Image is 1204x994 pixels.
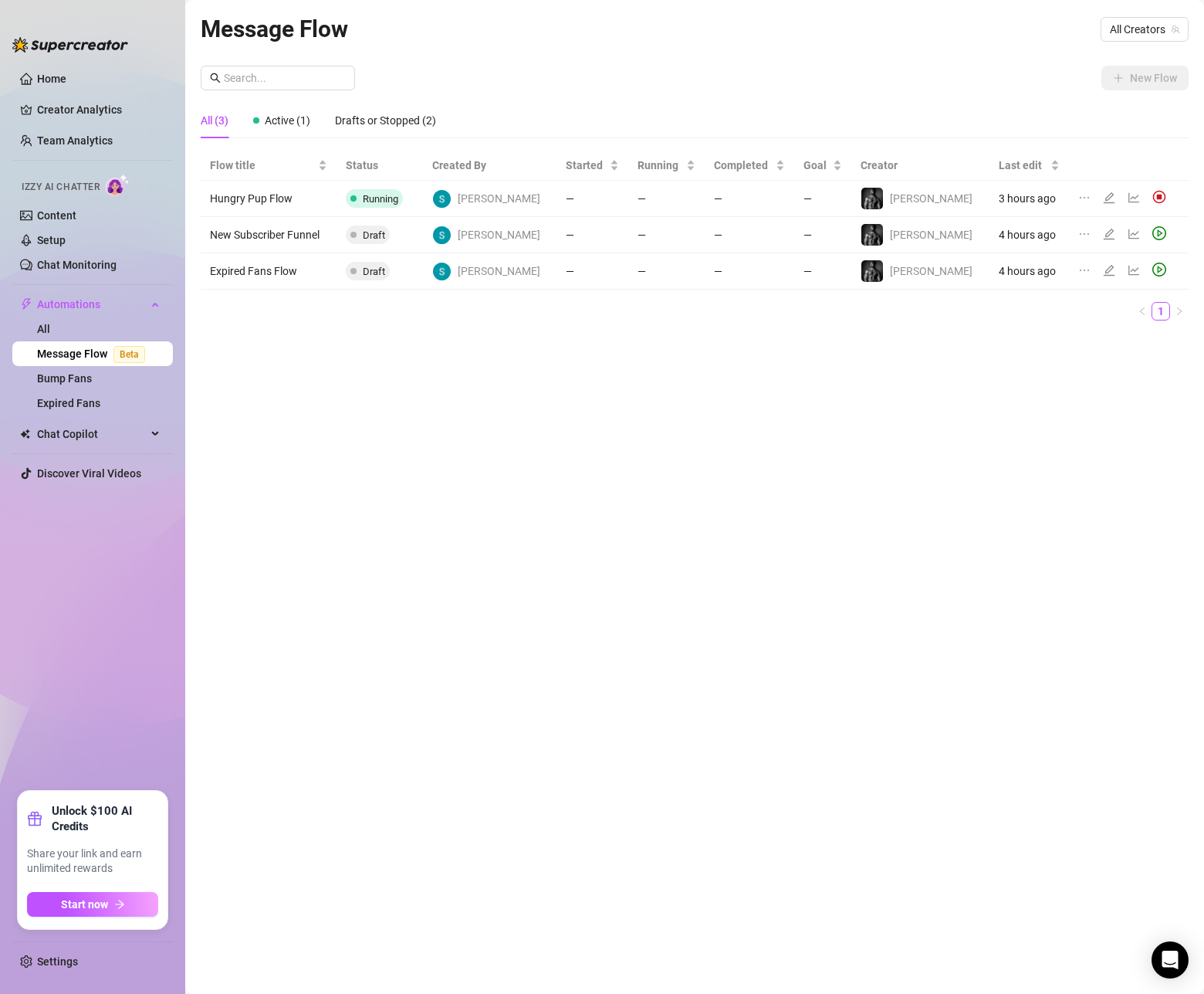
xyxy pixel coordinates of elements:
th: Completed [705,151,794,181]
td: — [628,217,704,253]
td: Hungry Pup Flow [201,181,337,217]
img: Sean [861,260,883,282]
a: Discover Viral Videos [37,467,141,480]
span: [PERSON_NAME] [890,265,972,277]
span: [PERSON_NAME] [458,263,540,280]
img: AI Chatter [106,174,130,196]
span: ellipsis [1078,264,1091,276]
span: Goal [803,157,830,174]
strong: Unlock $100 AI Credits [52,803,158,834]
td: — [794,217,851,253]
span: All Creators [1110,18,1179,41]
span: [PERSON_NAME] [458,226,540,243]
span: Beta [113,346,145,363]
a: Home [37,73,66,85]
td: 3 hours ago [989,181,1070,217]
a: 1 [1152,303,1169,320]
li: Next Page [1170,302,1189,321]
img: Sean [861,188,883,209]
a: All [37,323,50,335]
div: All (3) [201,112,228,129]
td: — [556,217,628,253]
span: Automations [37,292,147,317]
th: Flow title [201,151,337,181]
button: right [1170,302,1189,321]
a: Content [37,209,76,222]
span: Draft [363,266,385,277]
span: ellipsis [1078,228,1091,240]
td: — [705,181,794,217]
input: Search... [224,70,346,87]
img: logo-BBDzfeDw.svg [12,37,128,53]
span: search [210,73,221,83]
span: Active (1) [265,114,310,127]
a: Expired Fans [37,397,100,409]
div: Drafts or Stopped (2) [335,112,436,129]
span: [PERSON_NAME] [890,192,972,205]
span: Draft [363,229,385,241]
td: — [794,181,851,217]
td: — [628,253,704,290]
span: Running [363,193,398,205]
img: Chat Copilot [20,429,30,439]
span: play-circle [1152,263,1166,276]
th: Last edit [989,151,1070,181]
span: Flow title [210,157,315,174]
span: [PERSON_NAME] [458,190,540,207]
span: Share your link and earn unlimited rewards [27,846,158,877]
span: gift [27,811,42,826]
a: Team Analytics [37,134,113,147]
span: line-chart [1128,192,1140,204]
th: Creator [851,151,989,181]
span: left [1138,307,1147,316]
span: arrow-right [114,899,125,910]
span: right [1175,307,1184,316]
img: Sean Xavier [433,263,451,280]
img: Sean Xavier [433,190,451,208]
span: Chat Copilot [37,422,147,446]
a: Creator Analytics [37,97,161,122]
span: edit [1103,192,1115,204]
a: Bump Fans [37,372,92,385]
th: Running [628,151,704,181]
span: edit [1103,264,1115,276]
span: Started [566,157,607,174]
td: 4 hours ago [989,253,1070,290]
span: edit [1103,228,1115,240]
button: Start nowarrow-right [27,892,158,917]
span: play-circle [1152,226,1166,240]
li: Previous Page [1133,302,1152,321]
th: Goal [794,151,851,181]
span: Completed [714,157,773,174]
td: — [556,181,628,217]
span: Running [638,157,682,174]
li: 1 [1152,302,1170,321]
span: Start now [61,898,108,911]
td: — [556,253,628,290]
article: Message Flow [201,11,348,47]
a: Setup [37,234,66,246]
td: 4 hours ago [989,217,1070,253]
span: thunderbolt [20,298,32,310]
td: — [705,217,794,253]
span: Izzy AI Chatter [22,180,100,195]
a: Chat Monitoring [37,259,117,271]
span: line-chart [1128,264,1140,276]
div: Open Intercom Messenger [1152,941,1189,979]
img: svg%3e [1152,190,1166,204]
td: — [628,181,704,217]
img: Sean [861,224,883,246]
a: Message FlowBeta [37,348,151,360]
span: ellipsis [1078,192,1091,204]
button: left [1133,302,1152,321]
span: Last edit [999,157,1048,174]
button: New Flow [1101,66,1189,90]
th: Status [337,151,423,181]
span: line-chart [1128,228,1140,240]
td: New Subscriber Funnel [201,217,337,253]
span: [PERSON_NAME] [890,229,972,241]
th: Started [556,151,628,181]
img: Sean Xavier [433,226,451,244]
span: team [1171,25,1180,34]
td: — [794,253,851,290]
